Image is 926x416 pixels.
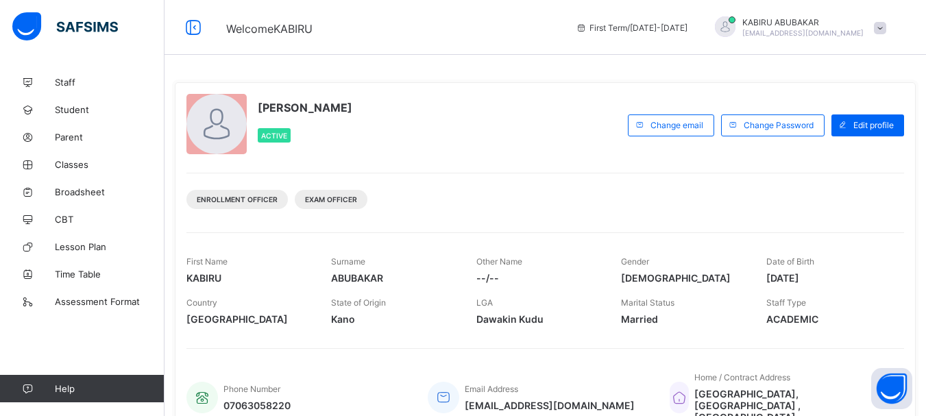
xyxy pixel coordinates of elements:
[766,256,814,267] span: Date of Birth
[186,272,310,284] span: KABIRU
[261,132,287,140] span: Active
[476,313,600,325] span: Dawakin Kudu
[621,313,745,325] span: Married
[853,120,894,130] span: Edit profile
[331,272,455,284] span: ABUBAKAR
[331,256,365,267] span: Surname
[742,29,864,37] span: [EMAIL_ADDRESS][DOMAIN_NAME]
[186,297,217,308] span: Country
[223,384,280,394] span: Phone Number
[331,313,455,325] span: Kano
[305,195,357,204] span: Exam Officer
[55,383,164,394] span: Help
[694,372,790,382] span: Home / Contract Address
[226,22,313,36] span: Welcome KABIRU
[476,272,600,284] span: --/--
[476,297,493,308] span: LGA
[55,241,165,252] span: Lesson Plan
[55,269,165,280] span: Time Table
[476,256,522,267] span: Other Name
[55,186,165,197] span: Broadsheet
[465,384,518,394] span: Email Address
[223,400,291,411] span: 07063058220
[871,368,912,409] button: Open asap
[55,132,165,143] span: Parent
[766,313,890,325] span: ACADEMIC
[55,104,165,115] span: Student
[258,101,352,114] span: [PERSON_NAME]
[55,77,165,88] span: Staff
[621,297,674,308] span: Marital Status
[621,272,745,284] span: [DEMOGRAPHIC_DATA]
[55,296,165,307] span: Assessment Format
[742,17,864,27] span: KABIRU ABUBAKAR
[465,400,635,411] span: [EMAIL_ADDRESS][DOMAIN_NAME]
[55,214,165,225] span: CBT
[766,272,890,284] span: [DATE]
[766,297,806,308] span: Staff Type
[197,195,278,204] span: Enrollment Officer
[701,16,893,39] div: KABIRUABUBAKAR
[744,120,814,130] span: Change Password
[186,313,310,325] span: [GEOGRAPHIC_DATA]
[55,159,165,170] span: Classes
[576,23,687,33] span: session/term information
[621,256,649,267] span: Gender
[12,12,118,41] img: safsims
[331,297,386,308] span: State of Origin
[186,256,228,267] span: First Name
[650,120,703,130] span: Change email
